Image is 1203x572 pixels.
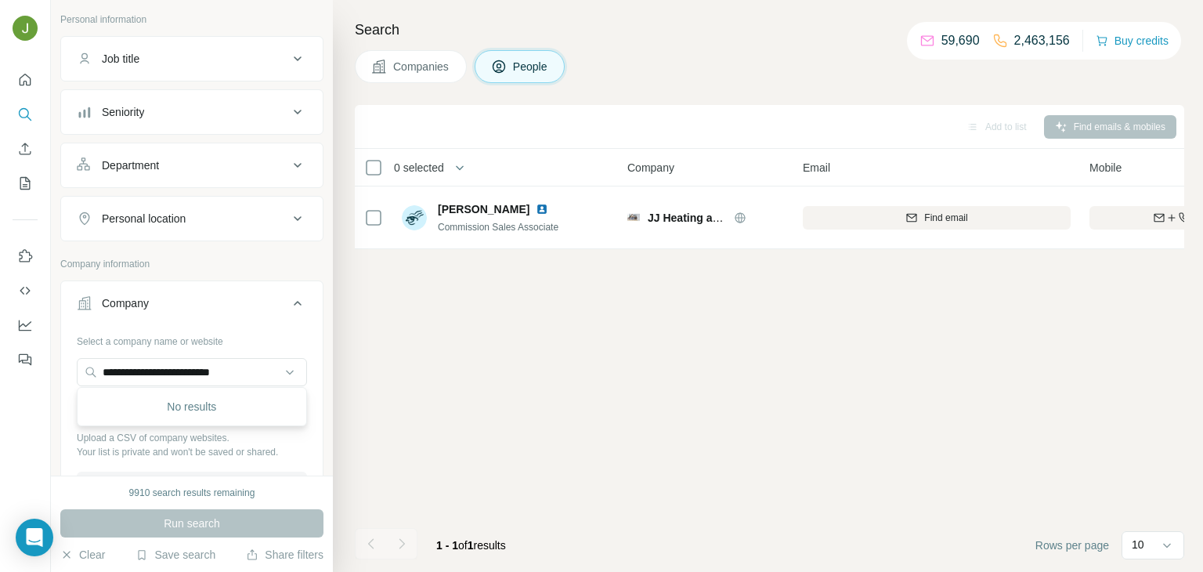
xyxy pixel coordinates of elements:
[536,203,548,215] img: LinkedIn logo
[13,242,38,270] button: Use Surfe on LinkedIn
[458,539,468,552] span: of
[61,147,323,184] button: Department
[102,51,139,67] div: Job title
[13,346,38,374] button: Feedback
[246,547,323,563] button: Share filters
[13,100,38,129] button: Search
[394,160,444,176] span: 0 selected
[13,16,38,41] img: Avatar
[436,539,506,552] span: results
[102,211,186,226] div: Personal location
[803,160,830,176] span: Email
[61,284,323,328] button: Company
[60,13,323,27] p: Personal information
[1035,538,1109,553] span: Rows per page
[13,66,38,94] button: Quick start
[81,391,303,422] div: No results
[135,547,215,563] button: Save search
[102,157,159,173] div: Department
[1096,30,1169,52] button: Buy credits
[438,222,558,233] span: Commission Sales Associate
[102,104,144,120] div: Seniority
[627,160,674,176] span: Company
[13,135,38,163] button: Enrich CSV
[1014,31,1070,50] p: 2,463,156
[77,431,307,445] p: Upload a CSV of company websites.
[60,257,323,271] p: Company information
[355,19,1184,41] h4: Search
[77,472,307,500] button: Upload a list of companies
[803,206,1071,230] button: Find email
[941,31,980,50] p: 59,690
[924,211,967,225] span: Find email
[61,40,323,78] button: Job title
[77,328,307,349] div: Select a company name or website
[13,311,38,339] button: Dashboard
[438,201,529,217] span: [PERSON_NAME]
[16,519,53,556] div: Open Intercom Messenger
[129,486,255,500] div: 9910 search results remaining
[1089,160,1122,176] span: Mobile
[13,169,38,197] button: My lists
[393,59,450,74] span: Companies
[77,445,307,459] p: Your list is private and won't be saved or shared.
[60,547,105,563] button: Clear
[13,277,38,305] button: Use Surfe API
[61,200,323,237] button: Personal location
[468,539,474,552] span: 1
[627,213,640,222] img: Logo of JJ Heating and Air Conditioning
[436,539,458,552] span: 1 - 1
[648,212,815,224] span: JJ Heating and Air Conditioning
[513,59,549,74] span: People
[402,205,427,230] img: Avatar
[102,295,149,311] div: Company
[61,93,323,131] button: Seniority
[1132,537,1144,552] p: 10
